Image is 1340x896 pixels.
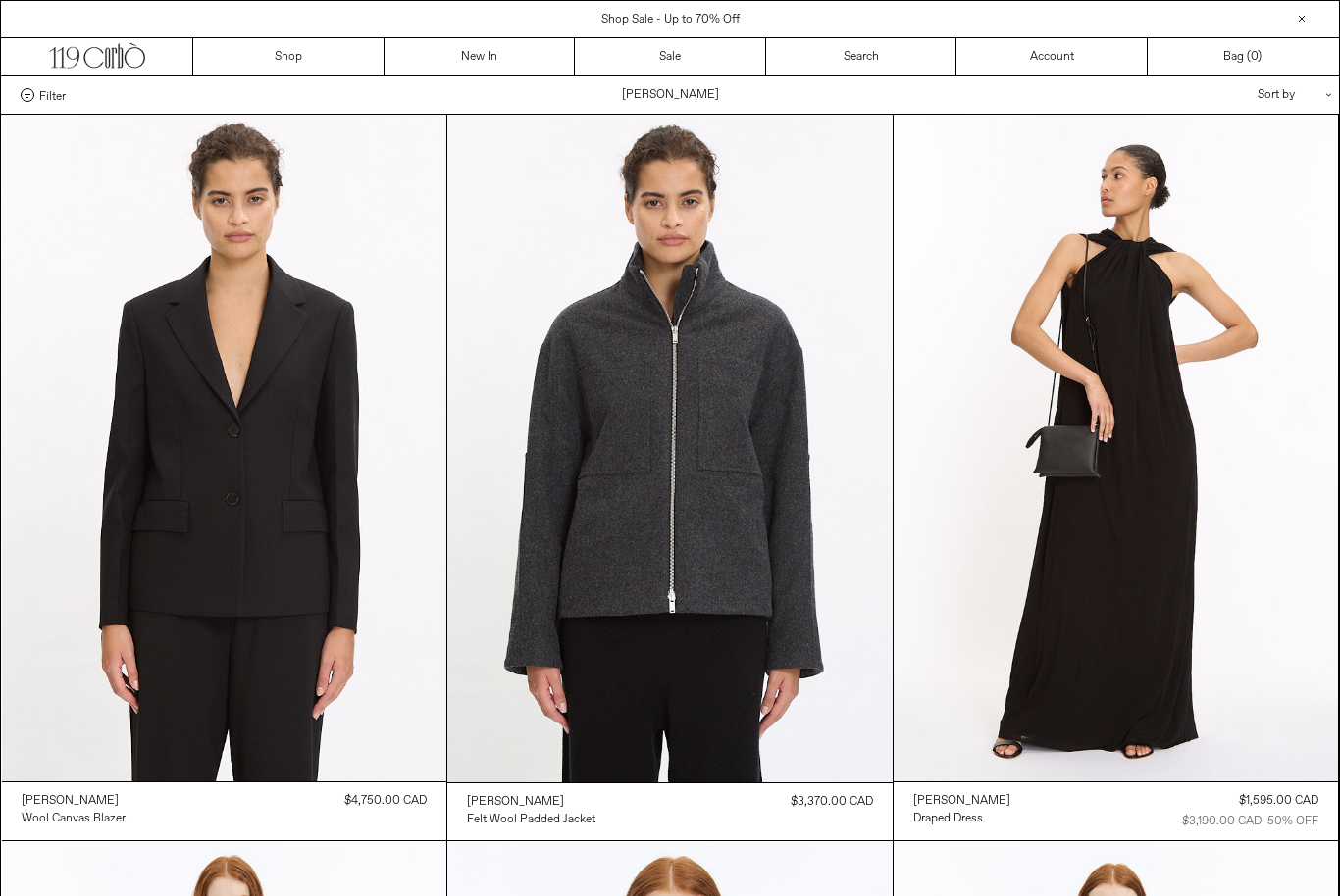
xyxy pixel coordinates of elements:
img: Jil Sander Draped Dress [894,115,1339,781]
a: [PERSON_NAME] [22,792,126,810]
a: Shop [193,38,385,75]
a: New In [385,38,576,75]
a: Account [956,38,1148,75]
a: Felt Wool Padded Jacket [467,811,595,828]
div: Felt Wool Padded Jacket [467,812,595,828]
div: Wool Canvas Blazer [22,811,126,827]
a: Draped Dress [913,810,1010,827]
span: Filter [39,88,66,102]
div: $3,190.00 CAD [1182,813,1262,830]
div: [PERSON_NAME] [913,793,1010,810]
a: Wool Canvas Blazer [22,810,126,827]
a: Search [766,38,957,75]
div: 50% OFF [1267,813,1318,830]
div: Draped Dress [913,811,983,827]
div: [PERSON_NAME] [467,794,564,811]
a: [PERSON_NAME] [913,792,1010,810]
div: $4,750.00 CAD [344,792,427,810]
img: Jil Sander Wool Canvas Blazer in black [2,115,447,781]
div: $3,370.00 CAD [791,793,873,811]
a: Bag () [1148,38,1339,75]
a: [PERSON_NAME] [467,793,595,811]
span: ) [1251,48,1262,66]
span: 0 [1251,49,1258,65]
a: Sale [575,38,766,75]
div: Sort by [1143,76,1319,114]
div: $1,595.00 CAD [1239,792,1318,810]
div: [PERSON_NAME] [22,793,119,810]
a: Shop Sale - Up to 70% Off [601,12,740,27]
img: Jil Sander Felt Wool Padded Jacket in grey [447,115,893,782]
